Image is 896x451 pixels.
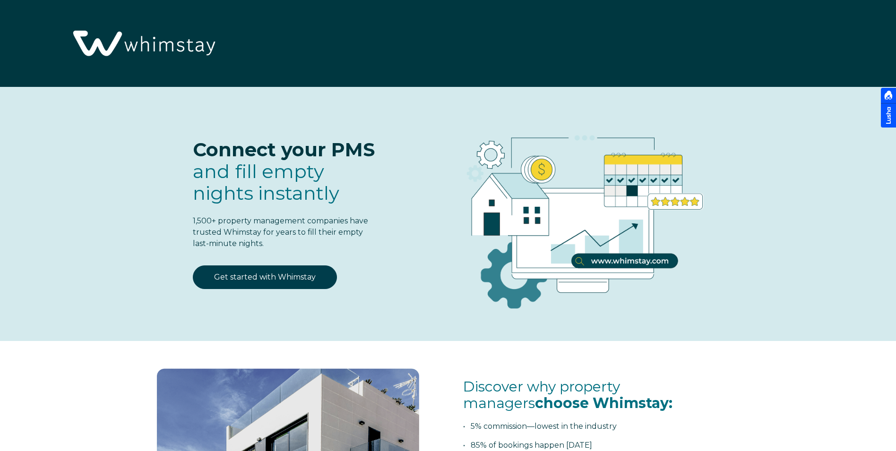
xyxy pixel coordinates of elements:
span: 1,500+ property management companies have trusted Whimstay for years to fill their empty last-min... [193,216,368,248]
span: and [193,160,339,204]
a: Get started with Whimstay [193,265,337,289]
span: fill empty nights instantly [193,160,339,204]
span: choose Whimstay: [535,394,672,412]
span: Connect your PMS [193,138,375,161]
span: • 85% of bookings happen [DATE] [463,441,592,450]
span: • 5% commission—lowest in the industry [463,422,617,431]
span: Discover why property managers [463,378,672,412]
img: RBO Ilustrations-03 [413,106,746,324]
img: Whimstay Logo-02 1 [66,5,220,84]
